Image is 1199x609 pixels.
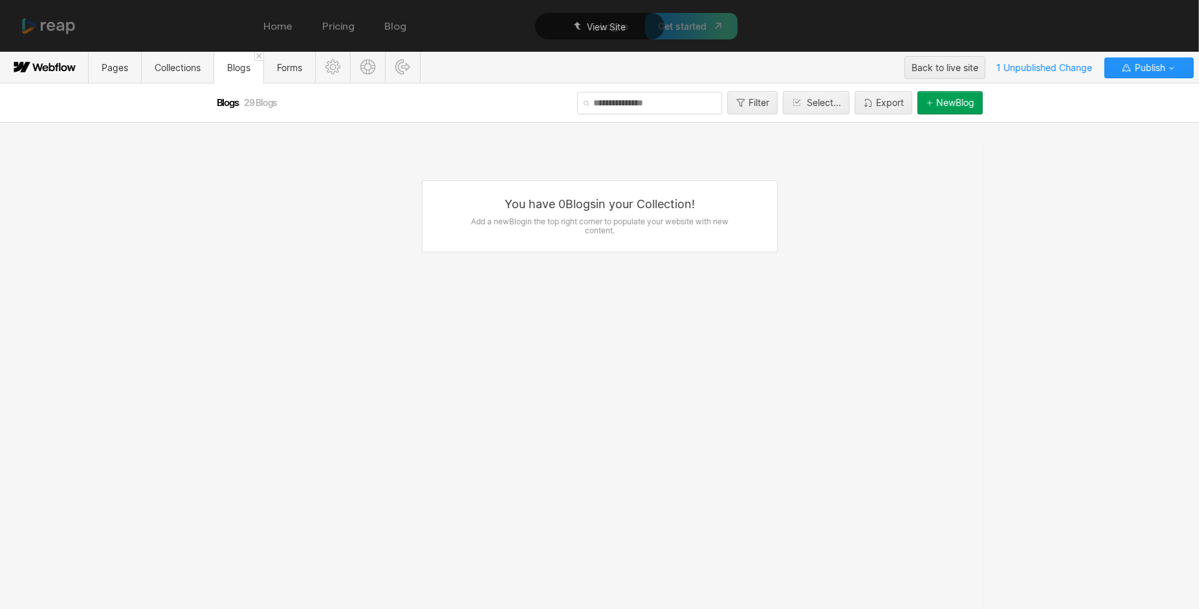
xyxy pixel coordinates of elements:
[918,91,983,114] button: NewBlog
[1105,58,1194,78] button: Publish
[936,98,974,108] div: New Blog
[155,62,201,73] span: Collections
[783,91,850,114] button: Select...
[876,98,904,108] div: Export
[807,98,841,108] div: Select...
[468,217,732,235] div: Add a new Blog in the top right corner to populate your website with new content.
[227,62,250,73] span: Blogs
[991,58,1098,78] span: 1 Unpublished Change
[102,62,128,73] span: Pages
[912,58,978,78] div: Back to live site
[749,98,769,108] div: Filter
[244,97,277,108] span: 29 Blogs
[254,52,263,61] a: Close 'Blogs' tab
[855,91,912,114] button: Export
[217,96,241,109] span: Blogs
[587,21,626,32] span: View Site
[727,91,778,114] button: Filter
[277,62,302,73] span: Forms
[1132,58,1165,78] span: Publish
[905,56,985,79] button: Back to live site
[468,197,732,211] div: You have 0 Blogs in your Collection!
